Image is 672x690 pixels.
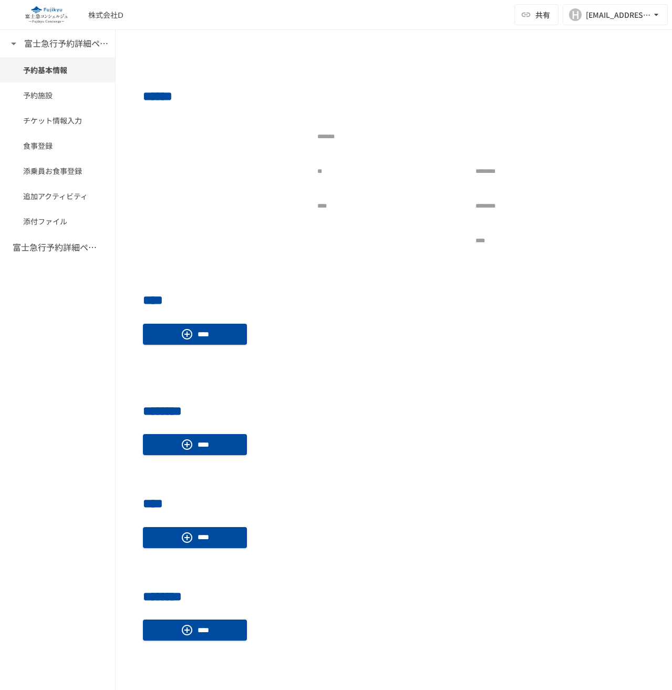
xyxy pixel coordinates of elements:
h6: 富士急行予約詳細ページ [24,37,108,50]
span: 予約施設 [23,89,92,101]
span: 食事登録 [23,140,92,151]
button: H[EMAIL_ADDRESS][PERSON_NAME][DOMAIN_NAME] [563,4,668,25]
div: [EMAIL_ADDRESS][PERSON_NAME][DOMAIN_NAME] [586,8,651,22]
button: 共有 [514,4,559,25]
h6: 富士急行予約詳細ページ [13,241,97,254]
img: eQeGXtYPV2fEKIA3pizDiVdzO5gJTl2ahLbsPaD2E4R [13,6,80,23]
span: 共有 [535,9,550,20]
div: H [569,8,582,21]
span: チケット情報入力 [23,115,92,126]
div: 株式会社Ⅾ [88,9,123,20]
span: 添付ファイル [23,215,92,227]
span: 追加アクティビティ [23,190,92,202]
span: 予約基本情報 [23,64,92,76]
span: 添乗員お食事登録 [23,165,92,177]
